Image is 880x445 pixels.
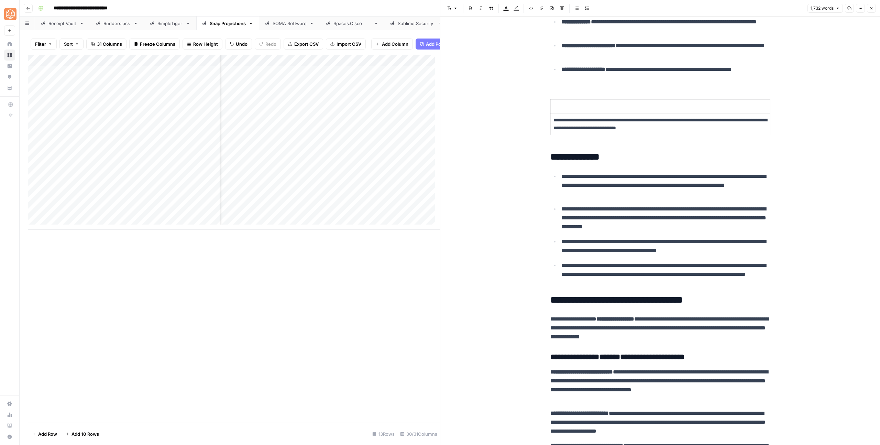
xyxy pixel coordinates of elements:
a: Home [4,39,15,50]
button: Import CSV [326,39,366,50]
div: Receipt Vault [48,20,77,27]
span: Add Row [38,431,57,437]
button: Export CSV [284,39,323,50]
span: Freeze Columns [140,41,175,47]
button: Add 10 Rows [61,428,103,439]
a: Receipt Vault [35,17,90,30]
img: SimpleTiger Logo [4,8,16,20]
div: SimpleTiger [157,20,183,27]
a: Learning Hub [4,420,15,431]
div: Snap Projections [210,20,246,27]
button: Add Row [28,428,61,439]
button: Filter [31,39,57,50]
span: Redo [265,41,276,47]
span: Sort [64,41,73,47]
a: Snap Projections [196,17,259,30]
span: Add Column [382,41,408,47]
span: Add Power Agent [426,41,463,47]
button: 31 Columns [86,39,126,50]
a: Usage [4,409,15,420]
a: Insights [4,61,15,72]
a: Settings [4,398,15,409]
button: Redo [255,39,281,50]
a: [DOMAIN_NAME] [320,17,384,30]
span: Export CSV [294,41,319,47]
button: Add Column [371,39,413,50]
div: 13 Rows [370,428,397,439]
a: SOMA Software [259,17,320,30]
button: Freeze Columns [129,39,180,50]
a: [DOMAIN_NAME] [384,17,449,30]
button: Row Height [183,39,222,50]
span: Add 10 Rows [71,431,99,437]
span: Filter [35,41,46,47]
button: Help + Support [4,431,15,442]
a: SimpleTiger [144,17,196,30]
div: Rudderstack [103,20,131,27]
a: Rudderstack [90,17,144,30]
button: Add Power Agent [416,39,467,50]
span: 31 Columns [97,41,122,47]
button: 1,732 words [807,4,843,13]
span: Import CSV [337,41,361,47]
button: Undo [225,39,252,50]
a: Browse [4,50,15,61]
div: SOMA Software [273,20,307,27]
span: 1,732 words [811,5,834,11]
div: [DOMAIN_NAME] [333,20,371,27]
div: [DOMAIN_NAME] [398,20,435,27]
button: Workspace: SimpleTiger [4,6,15,23]
span: Row Height [193,41,218,47]
div: 30/31 Columns [397,428,440,439]
button: Sort [59,39,84,50]
span: Undo [236,41,247,47]
a: Opportunities [4,72,15,83]
a: Your Data [4,83,15,94]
